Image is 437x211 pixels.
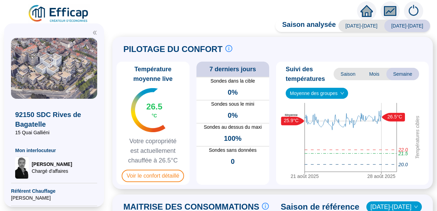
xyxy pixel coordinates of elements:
span: 7 derniers jours [210,64,256,74]
span: Mois [362,68,386,80]
tspan: Températures cibles [415,116,420,159]
img: alerts [404,1,423,21]
span: Sondes dans la cible [196,77,270,85]
span: Sondes sous le mini [196,101,270,108]
span: °C [152,112,157,119]
span: Sondes sans données [196,147,270,154]
span: Semaine [386,68,419,80]
text: 25.9°C [284,118,299,123]
span: down [340,91,344,95]
img: efficap energie logo [28,4,90,23]
span: info-circle [262,203,269,210]
span: 0% [228,87,238,97]
text: Moyenne [285,113,297,117]
span: [DATE]-[DATE] [338,20,384,32]
span: Saison analysée [275,20,336,32]
tspan: 20.0 [398,162,408,167]
span: [PERSON_NAME] [11,194,97,201]
span: down [414,205,418,209]
span: 0 [231,157,235,166]
span: Voir le confort détaillé [122,170,184,182]
span: Moyenne des groupes [290,88,344,98]
img: indicateur températures [131,88,166,132]
span: Température moyenne live [119,64,187,84]
span: double-left [92,30,97,35]
span: Votre copropriété est actuellement chauffée à 26.5°C [119,136,187,165]
tspan: 21 août 2025 [291,173,319,179]
span: info-circle [225,45,232,52]
span: Référent Chauffage [11,188,97,194]
span: Suivi des températures [286,64,334,84]
span: fund [384,5,396,17]
img: Chargé d'affaires [15,157,29,179]
tspan: 21.5 [398,151,408,156]
span: Mon interlocuteur [15,147,93,154]
tspan: 28 août 2025 [367,173,396,179]
tspan: 22.0 [398,147,408,152]
text: 26.5°C [387,114,402,119]
span: Sondes au dessus du maxi [196,124,270,131]
span: Chargé d'affaires [32,168,72,175]
span: [DATE]-[DATE] [384,20,430,32]
span: 0% [228,110,238,120]
span: [PERSON_NAME] [32,161,72,168]
span: 15 Quai Galliéni [15,129,93,136]
span: Saison [334,68,362,80]
span: 92150 SDC Rives de Bagatelle [15,110,93,129]
span: home [360,5,373,17]
span: 26.5 [146,101,162,112]
span: 100% [224,134,242,143]
span: PILOTAGE DU CONFORT [123,44,223,55]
